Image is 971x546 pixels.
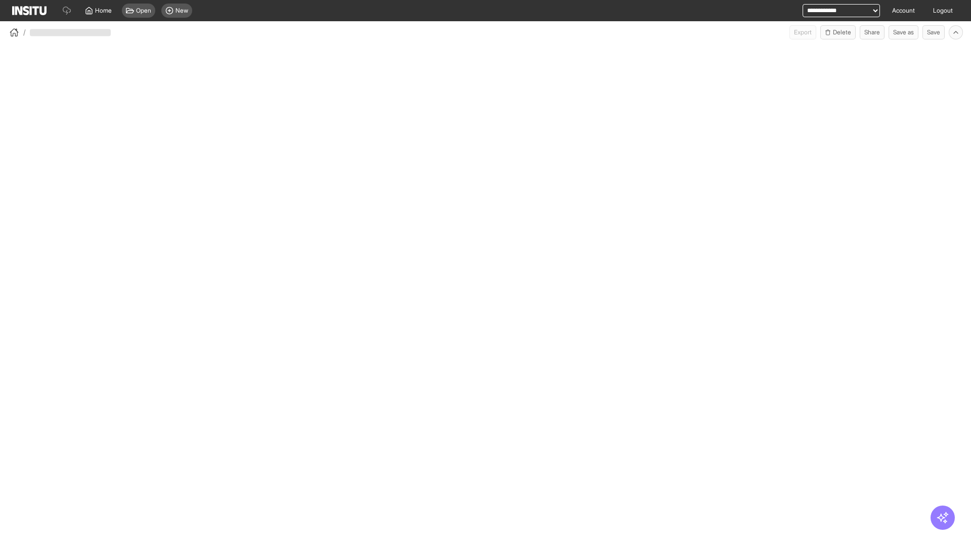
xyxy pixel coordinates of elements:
[922,25,945,39] button: Save
[860,25,885,39] button: Share
[175,7,188,15] span: New
[23,27,26,37] span: /
[8,26,26,38] button: /
[12,6,47,15] img: Logo
[95,7,112,15] span: Home
[789,25,816,39] button: Export
[789,25,816,39] span: Can currently only export from Insights reports.
[136,7,151,15] span: Open
[820,25,856,39] button: Delete
[889,25,918,39] button: Save as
